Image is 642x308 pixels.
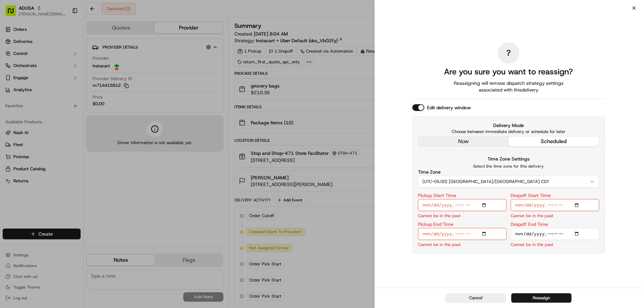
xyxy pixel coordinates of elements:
div: We're available if you need us! [23,71,85,76]
div: Start new chat [23,64,110,71]
span: Knowledge Base [13,97,51,104]
div: ? [498,42,519,64]
a: 📗Knowledge Base [4,95,54,107]
label: Delivery Mode [418,122,599,129]
p: Cannot be in the past [511,212,553,219]
div: 📗 [7,98,12,103]
img: 1736555255976-a54dd68f-1ca7-489b-9aae-adbdc363a1c4 [7,64,19,76]
h2: Are you sure you want to reassign? [444,66,573,77]
button: scheduled [509,136,599,146]
span: API Documentation [63,97,107,104]
p: Cannot be in the past [511,241,553,248]
label: Pickup End Time [418,222,453,227]
input: Got a question? Start typing here... [17,43,120,50]
label: Edit delivery window [427,104,471,111]
p: Cannot be in the past [418,241,461,248]
label: Dropoff End Time [511,222,548,227]
p: Select the time zone for this delivery [418,164,599,169]
a: 💻API Documentation [54,95,110,107]
label: Time Zone [418,170,441,174]
button: Cancel [446,293,506,303]
span: Reassigning will remove dispatch strategy settings associated with this delivery [444,80,573,93]
p: Cannot be in the past [418,212,461,219]
div: 💻 [57,98,62,103]
span: Pylon [67,114,81,119]
a: Powered byPylon [47,113,81,119]
button: Start new chat [114,66,122,74]
button: now [418,136,509,146]
p: Choose between immediate delivery or schedule for later [418,129,599,135]
p: Welcome 👋 [7,27,122,38]
label: Time Zone Settings [488,156,530,162]
img: Nash [7,7,20,20]
label: Dropoff Start Time [511,193,551,198]
label: Pickup Start Time [418,193,456,198]
button: Reassign [511,293,571,303]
